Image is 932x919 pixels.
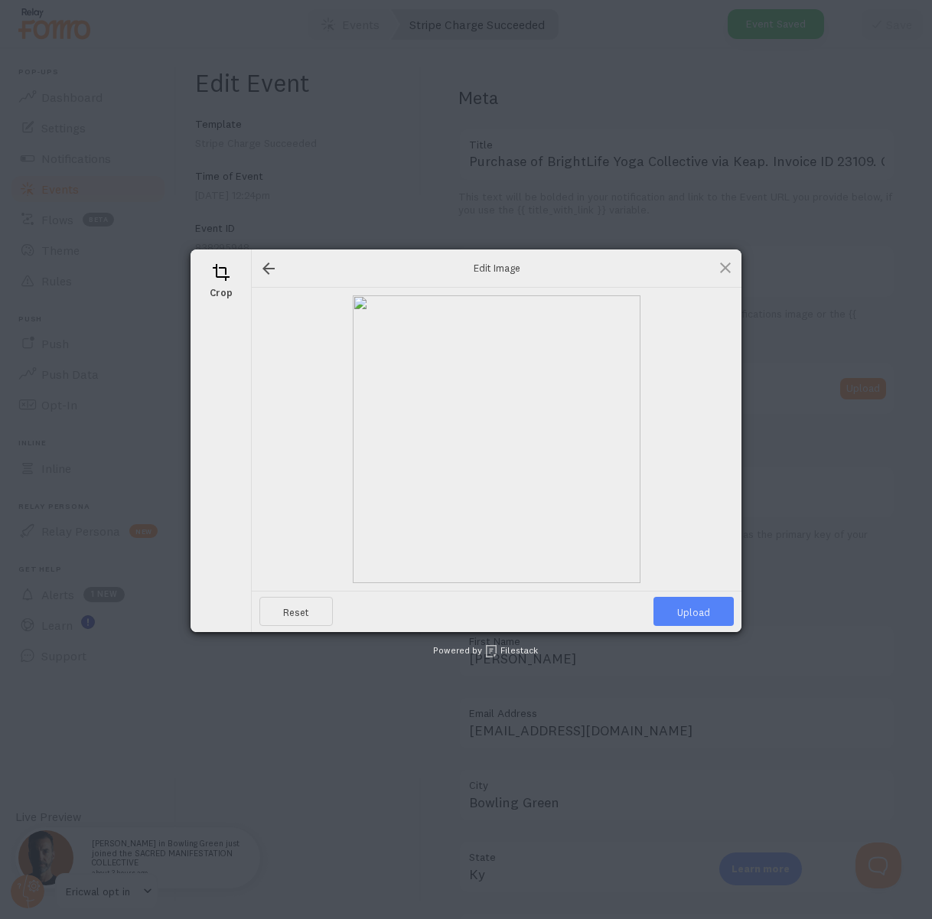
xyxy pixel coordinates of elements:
[395,632,538,670] div: Powered by Filestack
[259,259,278,278] div: Go back
[194,253,248,307] div: Crop
[259,597,333,626] span: Reset
[344,261,650,275] span: Edit Image
[653,597,734,626] span: Upload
